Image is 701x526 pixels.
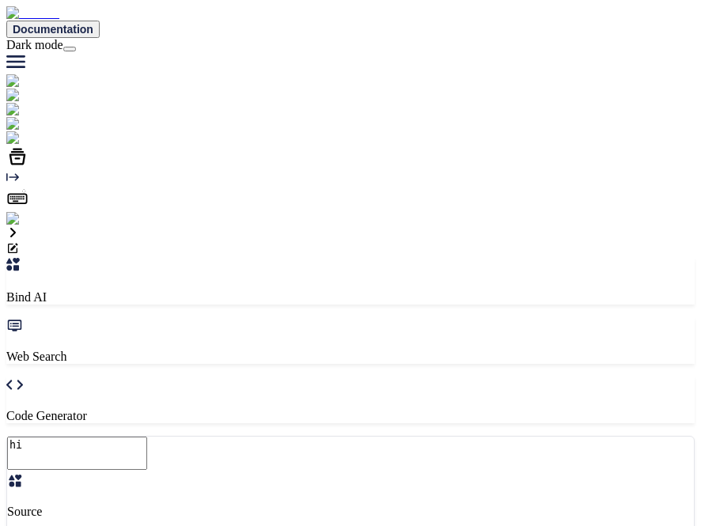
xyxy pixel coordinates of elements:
img: darkCloudIdeIcon [6,131,111,146]
p: Code Generator [6,409,695,423]
img: githubLight [6,117,79,131]
img: chat [6,74,40,89]
textarea: hi [7,437,147,470]
img: ai-studio [6,89,63,103]
p: Web Search [6,350,695,364]
img: Bind AI [6,6,59,21]
img: settings [6,212,58,226]
button: Documentation [6,21,100,38]
p: Source [7,505,694,519]
p: Bind AI [6,290,695,305]
span: Documentation [13,23,93,36]
img: chat [6,103,40,117]
span: Dark mode [6,38,63,51]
